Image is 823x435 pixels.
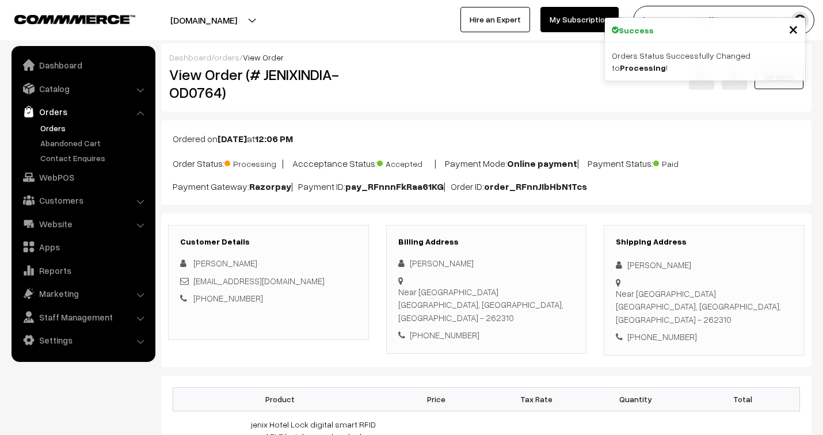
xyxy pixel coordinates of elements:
[616,330,792,344] div: [PHONE_NUMBER]
[255,133,293,144] b: 12:06 PM
[460,7,530,32] a: Hire an Expert
[14,236,151,257] a: Apps
[173,387,387,411] th: Product
[377,155,435,170] span: Accepted
[173,155,800,170] p: Order Status: | Accceptance Status: | Payment Mode: | Payment Status:
[398,329,575,342] div: [PHONE_NUMBER]
[398,237,575,247] h3: Billing Address
[214,52,239,62] a: orders
[484,181,587,192] b: order_RFnnJIbHbN1Tcs
[14,55,151,75] a: Dashboard
[130,6,277,35] button: [DOMAIN_NAME]
[249,181,291,192] b: Razorpay
[791,12,809,29] img: user
[14,307,151,327] a: Staff Management
[193,293,263,303] a: [PHONE_NUMBER]
[616,237,792,247] h3: Shipping Address
[169,66,369,101] h2: View Order (# JENIXINDIA-OD0764)
[37,152,151,164] a: Contact Enquires
[37,122,151,134] a: Orders
[620,63,666,72] strong: Processing
[398,257,575,270] div: [PERSON_NAME]
[788,18,798,39] span: ×
[586,387,685,411] th: Quantity
[218,133,247,144] b: [DATE]
[619,24,654,36] strong: Success
[14,15,135,24] img: COMMMERCE
[37,137,151,149] a: Abandoned Cart
[686,387,800,411] th: Total
[605,43,805,81] div: Orders Status Successfully Changed to !
[14,283,151,304] a: Marketing
[193,258,257,268] span: [PERSON_NAME]
[243,52,284,62] span: View Order
[507,158,577,169] b: Online payment
[387,387,486,411] th: Price
[633,6,814,35] button: [PERSON_NAME][DEMOGRAPHIC_DATA]
[14,330,151,350] a: Settings
[14,101,151,122] a: Orders
[788,20,798,37] button: Close
[193,276,325,286] a: [EMAIL_ADDRESS][DOMAIN_NAME]
[14,78,151,99] a: Catalog
[616,258,792,272] div: [PERSON_NAME]
[173,180,800,193] p: Payment Gateway: | Payment ID: | Order ID:
[224,155,282,170] span: Processing
[14,213,151,234] a: Website
[14,260,151,281] a: Reports
[653,155,711,170] span: Paid
[169,51,803,63] div: / /
[14,12,115,25] a: COMMMERCE
[14,190,151,211] a: Customers
[540,7,619,32] a: My Subscription
[345,181,444,192] b: pay_RFnnnFkRaa61KG
[180,237,357,247] h3: Customer Details
[616,287,792,326] div: Near [GEOGRAPHIC_DATA] [GEOGRAPHIC_DATA], [GEOGRAPHIC_DATA], [GEOGRAPHIC_DATA] - 262310
[14,167,151,188] a: WebPOS
[486,387,586,411] th: Tax Rate
[398,285,575,325] div: Near [GEOGRAPHIC_DATA] [GEOGRAPHIC_DATA], [GEOGRAPHIC_DATA], [GEOGRAPHIC_DATA] - 262310
[173,132,800,146] p: Ordered on at
[169,52,211,62] a: Dashboard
